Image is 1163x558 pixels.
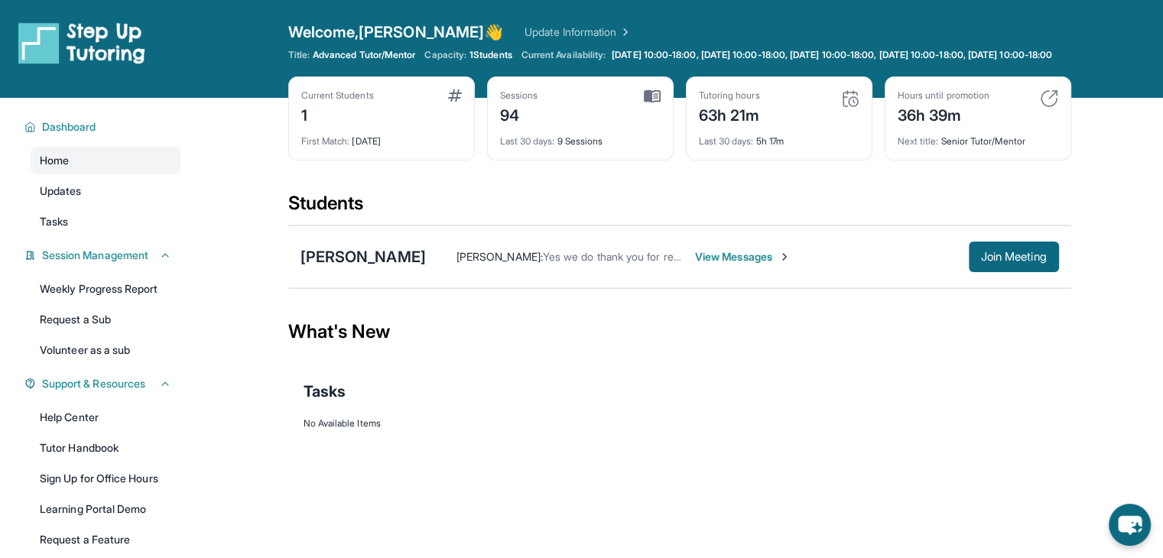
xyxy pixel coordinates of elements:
div: 9 Sessions [500,126,661,148]
span: Last 30 days : [699,135,754,147]
a: Help Center [31,404,180,431]
a: Learning Portal Demo [31,495,180,523]
div: 36h 39m [898,102,989,126]
img: Chevron-Right [778,251,791,263]
span: View Messages [695,249,791,264]
img: card [448,89,462,102]
span: Advanced Tutor/Mentor [313,49,415,61]
div: 5h 17m [699,126,859,148]
span: Current Availability: [521,49,606,61]
button: chat-button [1109,504,1151,546]
a: Updates [31,177,180,205]
span: Session Management [42,248,148,263]
span: Join Meeting [981,252,1047,261]
span: Dashboard [42,119,96,135]
div: [DATE] [301,126,462,148]
span: Yes we do thank you for reminding me see you at 4:30 [543,250,810,263]
a: Request a Sub [31,306,180,333]
a: Update Information [525,24,632,40]
div: Hours until promotion [898,89,989,102]
div: Students [288,191,1071,225]
a: [DATE] 10:00-18:00, [DATE] 10:00-18:00, [DATE] 10:00-18:00, [DATE] 10:00-18:00, [DATE] 10:00-18:00 [609,49,1055,61]
a: Request a Feature [31,526,180,553]
a: Volunteer as a sub [31,336,180,364]
span: [DATE] 10:00-18:00, [DATE] 10:00-18:00, [DATE] 10:00-18:00, [DATE] 10:00-18:00, [DATE] 10:00-18:00 [612,49,1052,61]
a: Home [31,147,180,174]
span: Capacity: [424,49,466,61]
div: Sessions [500,89,538,102]
a: Tutor Handbook [31,434,180,462]
img: logo [18,21,145,64]
span: Title: [288,49,310,61]
span: 1 Students [469,49,512,61]
img: card [1040,89,1058,108]
div: [PERSON_NAME] [300,246,426,268]
a: Tasks [31,208,180,235]
div: No Available Items [304,417,1056,430]
span: Support & Resources [42,376,145,391]
button: Support & Resources [36,376,171,391]
a: Sign Up for Office Hours [31,465,180,492]
span: Updates [40,183,82,199]
img: Chevron Right [616,24,632,40]
span: Welcome, [PERSON_NAME] 👋 [288,21,504,43]
img: card [841,89,859,108]
div: What's New [288,298,1071,365]
div: Senior Tutor/Mentor [898,126,1058,148]
a: Weekly Progress Report [31,275,180,303]
div: 94 [500,102,538,126]
span: Tasks [40,214,68,229]
div: Current Students [301,89,374,102]
div: Tutoring hours [699,89,760,102]
span: Home [40,153,69,168]
span: Tasks [304,381,346,402]
span: Last 30 days : [500,135,555,147]
div: 63h 21m [699,102,760,126]
img: card [644,89,661,103]
span: [PERSON_NAME] : [456,250,543,263]
button: Session Management [36,248,171,263]
span: First Match : [301,135,350,147]
button: Join Meeting [969,242,1059,272]
div: 1 [301,102,374,126]
button: Dashboard [36,119,171,135]
span: Next title : [898,135,939,147]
